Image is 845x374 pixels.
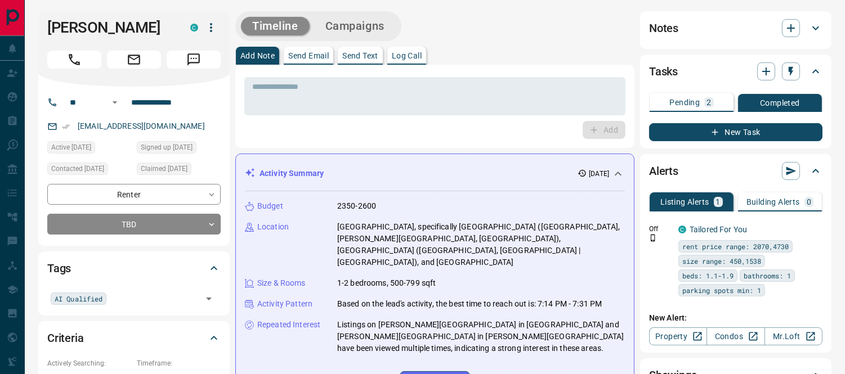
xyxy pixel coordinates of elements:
span: size range: 450,1538 [682,255,761,267]
p: Building Alerts [746,198,800,206]
h2: Tasks [649,62,678,80]
a: Property [649,327,707,345]
button: New Task [649,123,822,141]
span: Active [DATE] [51,142,91,153]
p: Budget [257,200,283,212]
button: Campaigns [314,17,396,35]
p: Listings on [PERSON_NAME][GEOGRAPHIC_DATA] in [GEOGRAPHIC_DATA] and [PERSON_NAME][GEOGRAPHIC_DATA... [337,319,625,354]
div: Renter [47,184,221,205]
p: Activity Summary [260,168,324,179]
div: Tasks [649,58,822,85]
p: Location [257,221,289,233]
p: Repeated Interest [257,319,320,331]
div: Notes [649,15,822,42]
p: Listing Alerts [660,198,709,206]
span: beds: 1.1-1.9 [682,270,734,281]
button: Timeline [241,17,310,35]
div: condos.ca [190,24,198,31]
a: Tailored For You [690,225,747,234]
p: Log Call [392,52,422,60]
p: Send Text [342,52,378,60]
span: Message [167,51,221,69]
span: parking spots min: 1 [682,285,761,296]
span: AI Qualified [55,293,102,304]
p: Completed [760,99,800,107]
p: New Alert: [649,312,822,324]
p: Based on the lead's activity, the best time to reach out is: 7:14 PM - 7:31 PM [337,298,602,310]
span: Claimed [DATE] [141,163,187,174]
button: Open [201,291,217,307]
p: 0 [807,198,811,206]
div: Activity Summary[DATE] [245,163,625,184]
p: 1-2 bedrooms, 500-799 sqft [337,277,436,289]
h2: Notes [649,19,678,37]
h2: Criteria [47,329,84,347]
button: Open [108,96,122,109]
p: Actively Searching: [47,358,131,368]
div: Tue Aug 12 2025 [47,163,131,178]
p: Activity Pattern [257,298,312,310]
a: Condos [707,327,764,345]
p: Off [649,224,672,234]
h2: Tags [47,259,71,277]
p: Timeframe: [137,358,221,368]
svg: Email Verified [62,123,70,130]
p: Send Email [288,52,329,60]
div: Tags [47,255,221,282]
span: Signed up [DATE] [141,142,193,153]
div: Alerts [649,157,822,184]
a: Mr.Loft [764,327,822,345]
div: Criteria [47,325,221,352]
div: Mon Aug 11 2025 [137,163,221,178]
p: 2 [707,98,711,106]
h1: [PERSON_NAME] [47,19,173,37]
p: Add Note [240,52,275,60]
p: Pending [669,98,700,106]
span: Email [107,51,161,69]
a: [EMAIL_ADDRESS][DOMAIN_NAME] [78,121,205,130]
p: Size & Rooms [257,277,306,289]
div: Sun Aug 10 2025 [137,141,221,157]
p: 1 [716,198,721,206]
p: [GEOGRAPHIC_DATA], specifically [GEOGRAPHIC_DATA] ([GEOGRAPHIC_DATA], [PERSON_NAME][GEOGRAPHIC_DA... [337,221,625,268]
div: Sun Aug 10 2025 [47,141,131,157]
div: TBD [47,214,221,235]
div: condos.ca [678,226,686,233]
p: 2350-2600 [337,200,376,212]
span: bathrooms: 1 [744,270,791,281]
h2: Alerts [649,162,678,180]
span: Contacted [DATE] [51,163,104,174]
p: [DATE] [589,169,609,179]
span: rent price range: 2070,4730 [682,241,789,252]
span: Call [47,51,101,69]
svg: Push Notification Only [649,234,657,242]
